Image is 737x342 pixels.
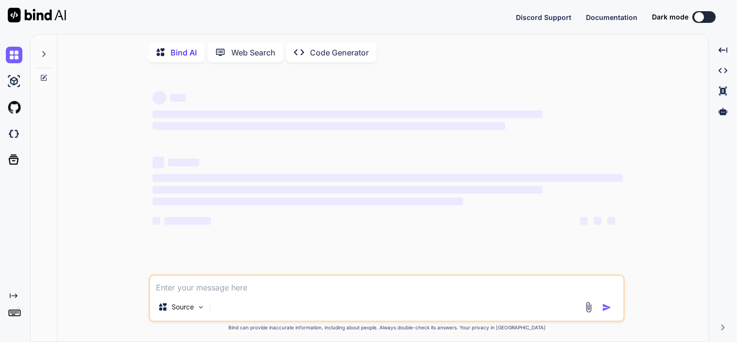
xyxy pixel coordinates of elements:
img: attachment [583,302,594,313]
img: Bind AI [8,8,66,22]
p: Bind can provide inaccurate information, including about people. Always double-check its answers.... [149,324,625,331]
span: ‌ [153,174,623,182]
span: ‌ [153,157,164,168]
span: ‌ [580,217,588,225]
p: Source [171,302,194,312]
span: ‌ [153,186,543,194]
img: githubLight [6,99,22,116]
span: ‌ [153,198,463,205]
span: ‌ [607,217,615,225]
span: ‌ [164,217,211,225]
p: Web Search [231,47,275,58]
img: icon [602,303,612,312]
span: ‌ [153,122,505,130]
button: Documentation [586,12,637,22]
p: Bind AI [171,47,197,58]
button: Discord Support [516,12,571,22]
img: darkCloudIdeIcon [6,126,22,142]
span: ‌ [153,110,543,118]
span: Dark mode [652,12,688,22]
span: ‌ [170,94,186,102]
span: Documentation [586,13,637,21]
img: Pick Models [197,303,205,311]
span: ‌ [168,159,199,166]
img: chat [6,47,22,63]
span: ‌ [153,217,160,225]
img: ai-studio [6,73,22,90]
span: ‌ [153,91,166,105]
span: ‌ [594,217,601,225]
span: Discord Support [516,13,571,21]
p: Code Generator [310,47,369,58]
